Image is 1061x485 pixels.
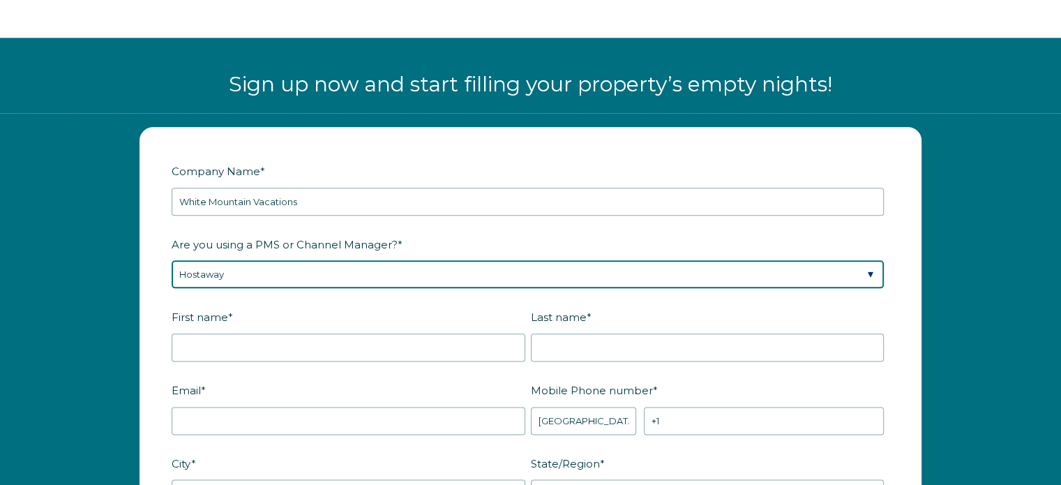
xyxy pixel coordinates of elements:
span: State/Region [531,453,600,475]
span: Email [172,380,201,401]
span: Company Name [172,161,260,182]
span: Sign up now and start filling your property’s empty nights! [229,71,832,97]
span: Are you using a PMS or Channel Manager? [172,234,398,255]
span: Last name [531,306,587,328]
span: Mobile Phone number [531,380,653,401]
span: City [172,453,191,475]
span: First name [172,306,228,328]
